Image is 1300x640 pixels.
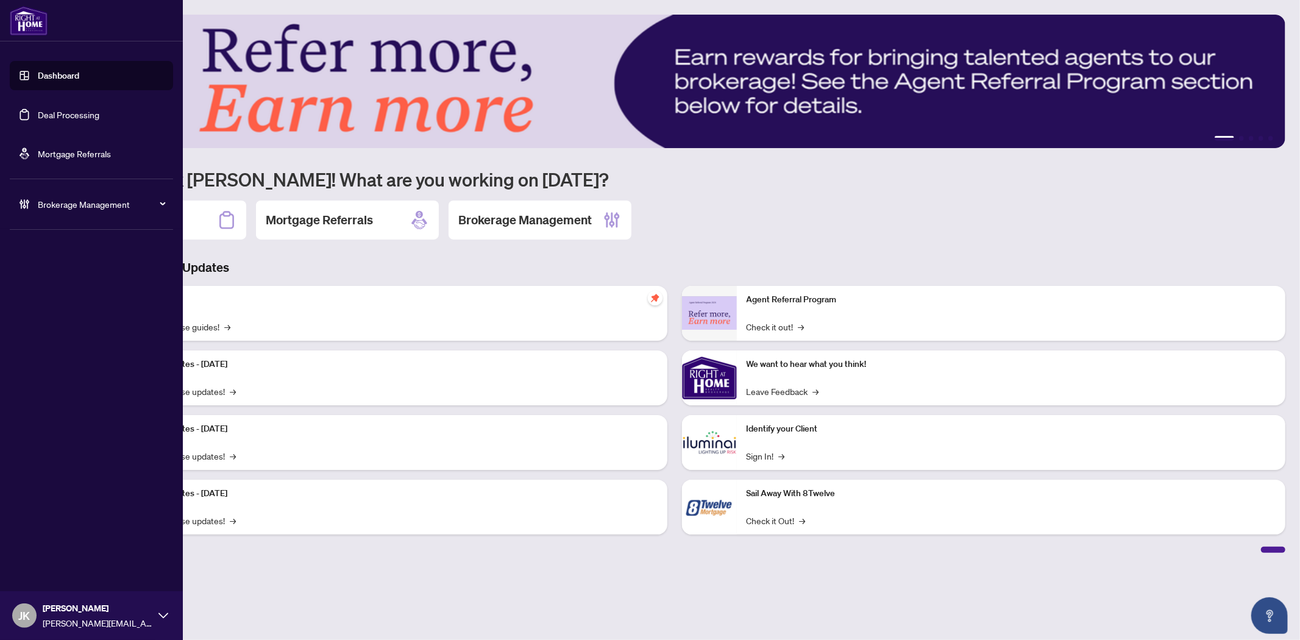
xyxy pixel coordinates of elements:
[38,70,79,81] a: Dashboard
[224,320,230,333] span: →
[800,514,806,527] span: →
[63,15,1285,148] img: Slide 0
[38,197,165,211] span: Brokerage Management
[682,480,737,535] img: Sail Away With 8Twelve
[128,487,658,500] p: Platform Updates - [DATE]
[230,449,236,463] span: →
[230,514,236,527] span: →
[813,385,819,398] span: →
[1215,136,1234,141] button: 1
[747,422,1276,436] p: Identify your Client
[779,449,785,463] span: →
[682,350,737,405] img: We want to hear what you think!
[128,358,658,371] p: Platform Updates - [DATE]
[747,449,785,463] a: Sign In!→
[747,293,1276,307] p: Agent Referral Program
[266,212,373,229] h2: Mortgage Referrals
[682,415,737,470] img: Identify your Client
[230,385,236,398] span: →
[10,6,48,35] img: logo
[128,422,658,436] p: Platform Updates - [DATE]
[63,168,1285,191] h1: Welcome back [PERSON_NAME]! What are you working on [DATE]?
[1251,597,1288,634] button: Open asap
[19,607,30,624] span: JK
[63,259,1285,276] h3: Brokerage & Industry Updates
[747,320,805,333] a: Check it out!→
[798,320,805,333] span: →
[128,293,658,307] p: Self-Help
[43,616,152,630] span: [PERSON_NAME][EMAIL_ADDRESS][DOMAIN_NAME]
[747,358,1276,371] p: We want to hear what you think!
[648,291,662,305] span: pushpin
[747,514,806,527] a: Check it Out!→
[43,602,152,615] span: [PERSON_NAME]
[1259,136,1263,141] button: 4
[1268,136,1273,141] button: 5
[1239,136,1244,141] button: 2
[458,212,592,229] h2: Brokerage Management
[747,487,1276,500] p: Sail Away With 8Twelve
[1249,136,1254,141] button: 3
[38,109,99,120] a: Deal Processing
[38,148,111,159] a: Mortgage Referrals
[747,385,819,398] a: Leave Feedback→
[682,296,737,330] img: Agent Referral Program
